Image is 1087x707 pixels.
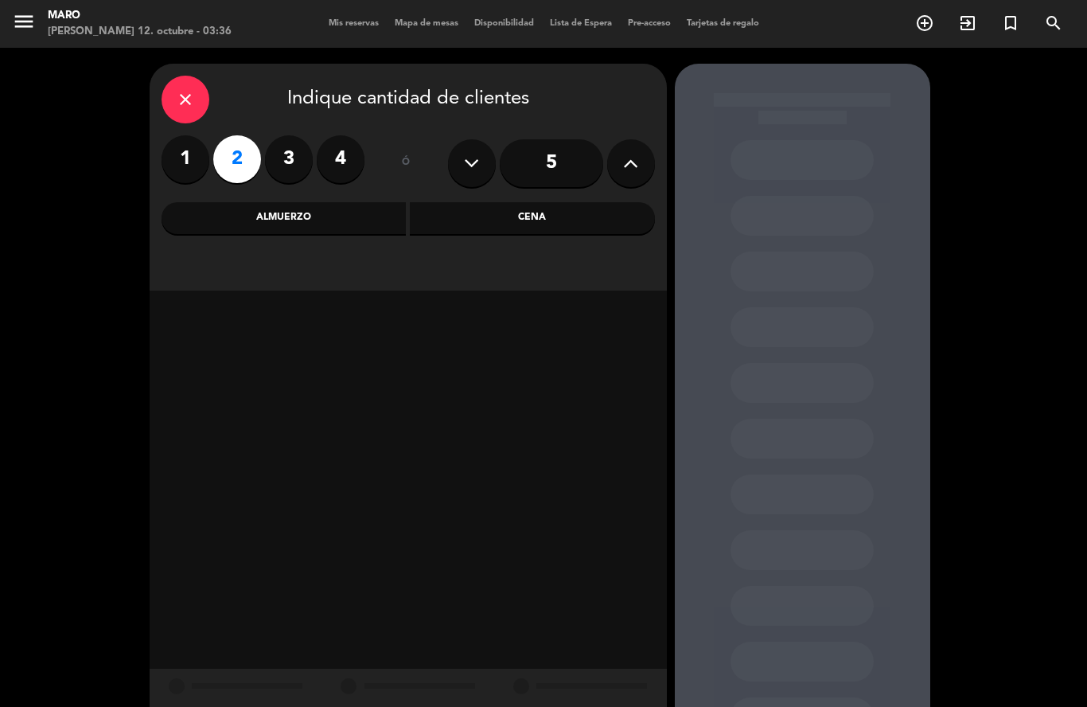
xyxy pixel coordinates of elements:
[915,14,934,33] i: add_circle_outline
[162,135,209,183] label: 1
[1032,10,1075,37] span: BUSCAR
[946,10,989,37] span: WALK IN
[679,19,767,28] span: Tarjetas de regalo
[12,10,36,39] button: menu
[213,135,261,183] label: 2
[958,14,977,33] i: exit_to_app
[989,10,1032,37] span: Reserva especial
[380,135,432,191] div: ó
[321,19,387,28] span: Mis reservas
[12,10,36,33] i: menu
[265,135,313,183] label: 3
[1001,14,1020,33] i: turned_in_not
[620,19,679,28] span: Pre-acceso
[466,19,542,28] span: Disponibilidad
[387,19,466,28] span: Mapa de mesas
[317,135,364,183] label: 4
[162,202,407,234] div: Almuerzo
[410,202,655,234] div: Cena
[176,90,195,109] i: close
[162,76,655,123] div: Indique cantidad de clientes
[1044,14,1063,33] i: search
[903,10,946,37] span: RESERVAR MESA
[48,24,232,40] div: [PERSON_NAME] 12. octubre - 03:36
[542,19,620,28] span: Lista de Espera
[48,8,232,24] div: Maro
